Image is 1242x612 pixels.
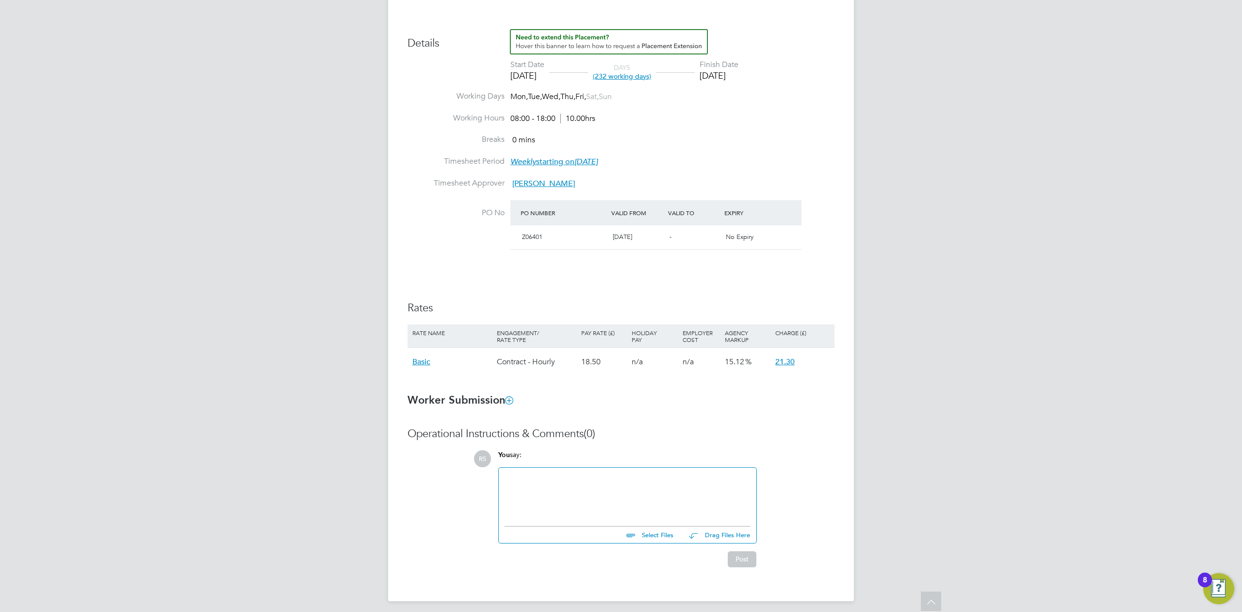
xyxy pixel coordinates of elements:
h3: Operational Instructions & Comments [408,427,834,441]
span: Wed, [542,92,560,102]
span: You [498,451,510,459]
button: Drag Files Here [681,525,751,545]
div: Rate Name [410,324,494,341]
div: DAYS [588,63,656,81]
label: Breaks [408,135,505,145]
span: 10.00hrs [560,114,595,123]
span: Basic [412,357,430,367]
span: [DATE] [613,233,632,241]
h3: Details [408,29,834,51]
span: starting on [510,157,598,167]
span: Sat, [586,92,599,102]
div: 08:00 - 18:00 [510,114,595,124]
span: 0 mins [512,136,535,145]
div: say: [498,450,757,467]
label: Working Days [408,91,505,102]
span: n/a [683,357,694,367]
span: Z06401 [522,233,542,241]
div: Finish Date [700,60,738,70]
span: 15.12 [725,357,744,367]
span: [PERSON_NAME] [512,179,575,188]
div: Engagement/ Rate Type [494,324,579,348]
span: Tue, [528,92,542,102]
span: (0) [584,427,595,440]
div: [DATE] [700,70,738,81]
em: [DATE] [574,157,598,167]
div: [DATE] [510,70,544,81]
em: Weekly [510,157,536,167]
div: Employer Cost [680,324,722,348]
span: Mon, [510,92,528,102]
label: PO No [408,208,505,218]
label: Working Hours [408,113,505,123]
label: Timesheet Period [408,156,505,167]
span: 21.30 [775,357,795,367]
div: Valid From [609,204,666,221]
button: Post [728,551,756,567]
span: (232 working days) [593,72,651,81]
div: Contract - Hourly [494,348,579,376]
div: Valid To [666,204,722,221]
div: PO Number [518,204,609,221]
button: Open Resource Center, 8 new notifications [1203,573,1234,604]
div: Charge (£) [773,324,832,341]
div: 8 [1203,580,1207,593]
span: Thu, [560,92,575,102]
button: How to extend a Placement? [510,29,708,54]
div: Pay Rate (£) [579,324,629,341]
div: 18.50 [579,348,629,376]
b: Worker Submission [408,393,513,407]
label: Timesheet Approver [408,178,505,188]
span: Sun [599,92,612,102]
span: No Expiry [726,233,753,241]
div: Holiday Pay [629,324,680,348]
span: RS [474,450,491,467]
span: Fri, [575,92,586,102]
h3: Rates [408,301,834,315]
span: - [670,233,671,241]
div: Expiry [722,204,779,221]
div: Agency Markup [722,324,773,348]
span: n/a [632,357,643,367]
div: Start Date [510,60,544,70]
